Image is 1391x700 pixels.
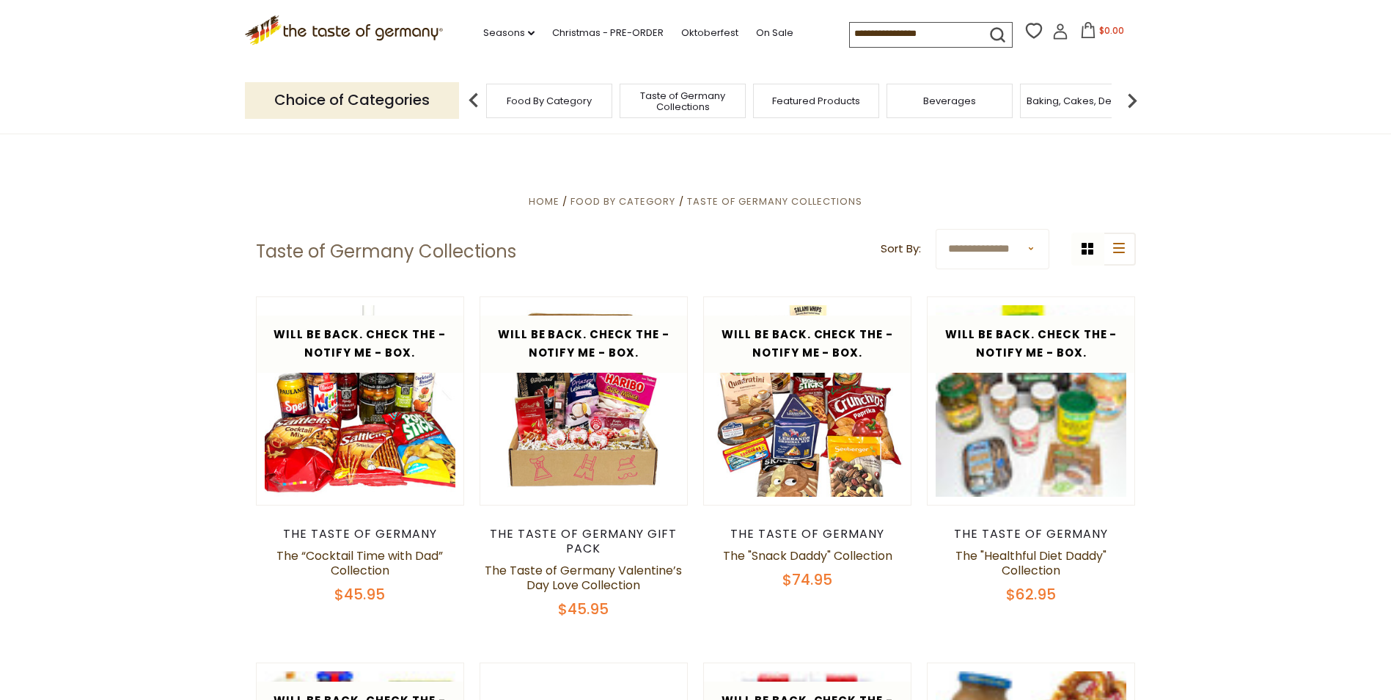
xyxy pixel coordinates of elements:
img: The Taste of Germany Valentine’s Day Love Collection [480,297,688,505]
a: Food By Category [570,194,675,208]
span: $45.95 [558,599,609,619]
a: Food By Category [507,95,592,106]
img: previous arrow [459,86,488,115]
a: Featured Products [772,95,860,106]
a: The "Snack Daddy" Collection [723,547,892,564]
a: Christmas - PRE-ORDER [552,25,664,41]
label: Sort By: [881,240,921,258]
div: The Taste of Germany [927,527,1136,542]
div: The Taste of Germany [703,527,912,542]
a: The Taste of Germany Valentine’s Day Love Collection [485,562,682,594]
a: Baking, Cakes, Desserts [1027,95,1140,106]
span: $45.95 [334,584,385,605]
a: Taste of Germany Collections [624,90,741,112]
button: $0.00 [1071,22,1134,44]
img: The “Cocktail Time with Dad” Collection [257,297,464,505]
div: The Taste of Germany Gift Pack [480,527,689,556]
span: $62.95 [1006,584,1056,605]
div: The Taste of Germany [256,527,465,542]
a: The “Cocktail Time with Dad” Collection [276,547,443,579]
img: next arrow [1117,86,1147,115]
a: Taste of Germany Collections [687,194,862,208]
a: Seasons [483,25,535,41]
p: Choice of Categories [245,82,459,118]
a: The "Healthful Diet Daddy" Collection [955,547,1106,579]
a: Oktoberfest [681,25,738,41]
h1: Taste of Germany Collections [256,241,516,263]
img: The "Healthful Diet Daddy" Collection [928,297,1135,505]
span: $74.95 [782,569,832,590]
a: Beverages [923,95,976,106]
span: $0.00 [1099,24,1124,37]
a: On Sale [756,25,793,41]
a: Home [529,194,559,208]
img: The "Snack Daddy" Collection [704,297,911,505]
